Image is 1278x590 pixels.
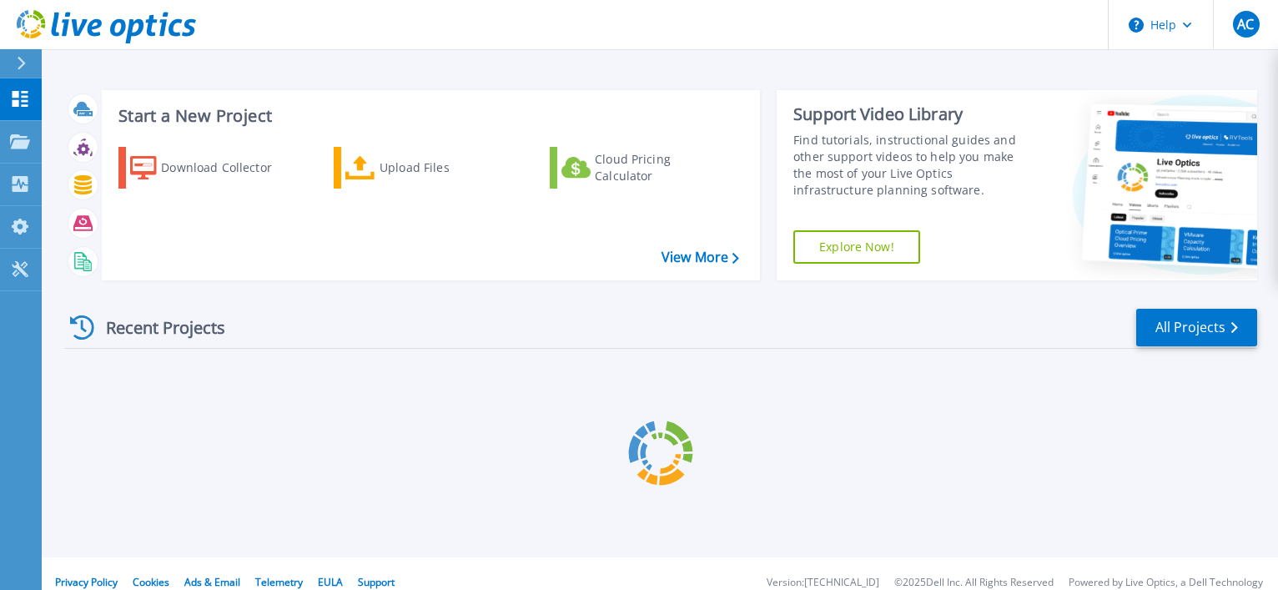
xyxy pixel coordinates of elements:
[793,103,1034,125] div: Support Video Library
[133,575,169,589] a: Cookies
[1237,18,1254,31] span: AC
[118,107,738,125] h3: Start a New Project
[550,147,736,189] a: Cloud Pricing Calculator
[767,577,879,588] li: Version: [TECHNICAL_ID]
[380,151,513,184] div: Upload Files
[161,151,294,184] div: Download Collector
[793,132,1034,199] div: Find tutorials, instructional guides and other support videos to help you make the most of your L...
[255,575,303,589] a: Telemetry
[595,151,728,184] div: Cloud Pricing Calculator
[64,307,248,348] div: Recent Projects
[318,575,343,589] a: EULA
[118,147,304,189] a: Download Collector
[793,230,920,264] a: Explore Now!
[894,577,1054,588] li: © 2025 Dell Inc. All Rights Reserved
[1069,577,1263,588] li: Powered by Live Optics, a Dell Technology
[55,575,118,589] a: Privacy Policy
[662,250,739,265] a: View More
[358,575,395,589] a: Support
[334,147,520,189] a: Upload Files
[184,575,240,589] a: Ads & Email
[1136,309,1257,346] a: All Projects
